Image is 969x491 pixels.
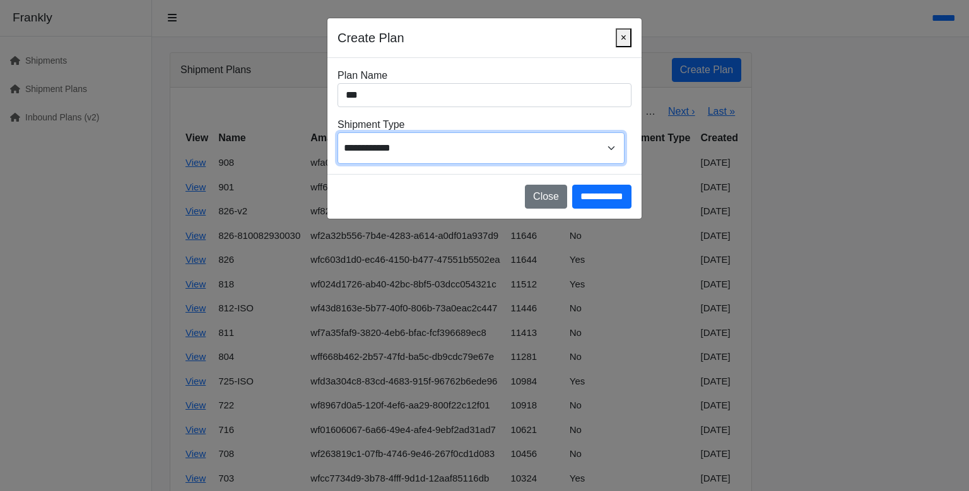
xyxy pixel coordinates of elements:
span: × [621,32,626,43]
label: Plan Name [338,68,387,83]
h5: Create Plan [338,28,404,47]
button: Close [525,185,567,209]
label: Shipment Type [338,117,404,132]
button: Close [616,28,631,47]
